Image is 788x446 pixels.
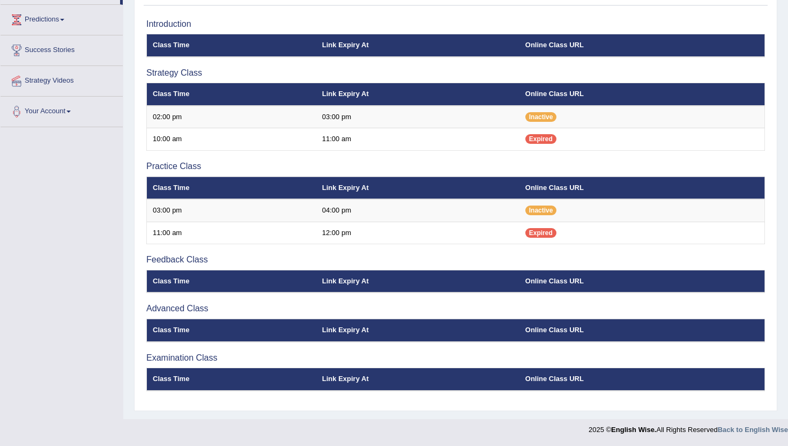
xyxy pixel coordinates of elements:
th: Link Expiry At [316,34,519,57]
h3: Practice Class [146,162,765,171]
th: Class Time [147,368,316,391]
td: 02:00 pm [147,106,316,128]
h3: Feedback Class [146,255,765,265]
td: 10:00 am [147,128,316,151]
td: 11:00 am [147,222,316,244]
h3: Advanced Class [146,304,765,313]
a: Back to English Wise [718,426,788,434]
th: Class Time [147,319,316,341]
td: 03:00 pm [147,199,316,222]
th: Link Expiry At [316,177,519,199]
th: Link Expiry At [316,319,519,341]
span: Expired [525,228,556,238]
th: Class Time [147,83,316,106]
th: Class Time [147,270,316,293]
th: Class Time [147,34,316,57]
a: Predictions [1,5,123,32]
a: Success Stories [1,35,123,62]
th: Online Class URL [519,270,765,293]
span: Expired [525,134,556,144]
h3: Strategy Class [146,68,765,78]
td: 03:00 pm [316,106,519,128]
h3: Examination Class [146,353,765,363]
td: 04:00 pm [316,199,519,222]
span: Inactive [525,112,557,122]
th: Online Class URL [519,83,765,106]
th: Link Expiry At [316,83,519,106]
th: Online Class URL [519,319,765,341]
th: Link Expiry At [316,270,519,293]
td: 12:00 pm [316,222,519,244]
td: 11:00 am [316,128,519,151]
th: Online Class URL [519,34,765,57]
div: 2025 © All Rights Reserved [589,419,788,435]
th: Online Class URL [519,177,765,199]
span: Inactive [525,206,557,215]
strong: English Wise. [611,426,656,434]
h3: Introduction [146,19,765,29]
th: Class Time [147,177,316,199]
a: Strategy Videos [1,66,123,93]
a: Your Account [1,97,123,123]
th: Link Expiry At [316,368,519,391]
th: Online Class URL [519,368,765,391]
